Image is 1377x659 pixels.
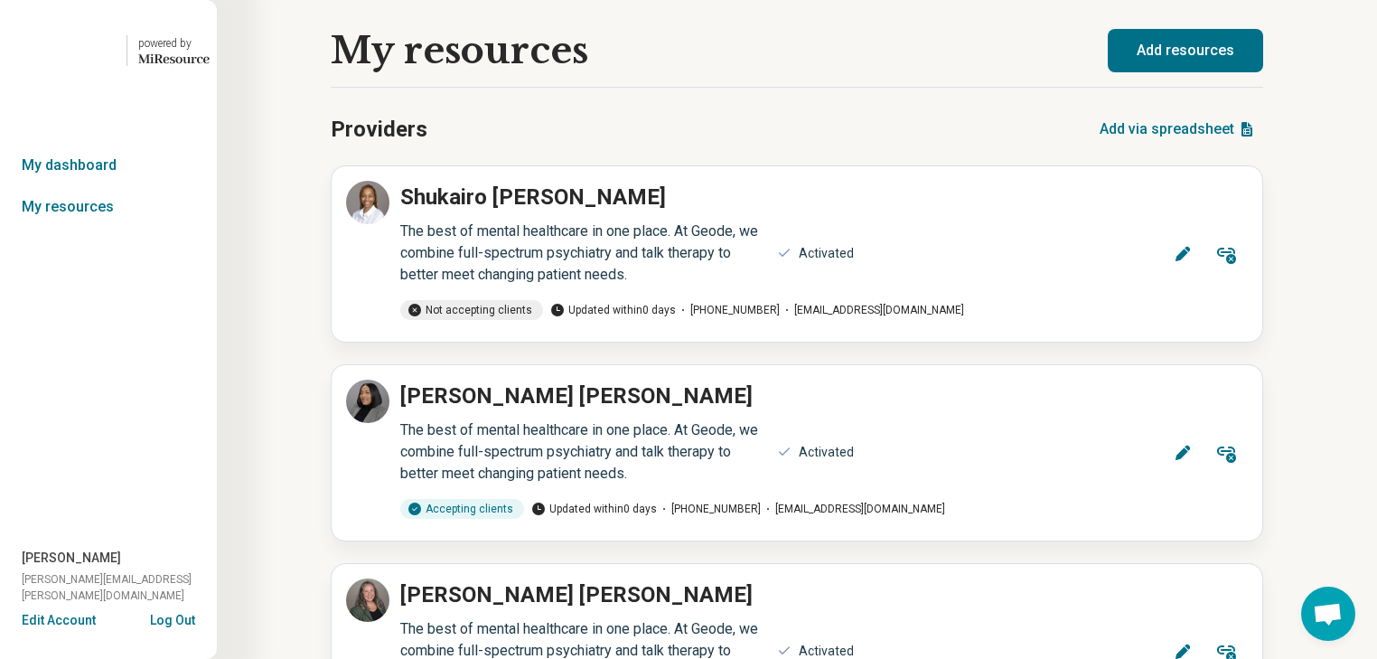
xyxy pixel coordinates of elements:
div: Accepting clients [400,499,524,519]
p: Shukairo [PERSON_NAME] [400,181,666,213]
span: Updated within 0 days [550,302,676,318]
span: [EMAIL_ADDRESS][DOMAIN_NAME] [761,501,945,517]
span: [PHONE_NUMBER] [657,501,761,517]
span: [PERSON_NAME] [22,549,121,568]
h2: Providers [331,113,427,146]
div: Activated [799,244,854,263]
button: Add resources [1108,29,1263,72]
h1: My resources [331,30,588,71]
img: Geode Health [7,29,116,72]
button: Edit Account [22,611,96,630]
div: The best of mental healthcare in one place. At Geode, we combine full-spectrum psychiatry and tal... [400,419,766,485]
span: [PHONE_NUMBER] [676,302,780,318]
p: [PERSON_NAME] [PERSON_NAME] [400,579,753,611]
div: The best of mental healthcare in one place. At Geode, we combine full-spectrum psychiatry and tal... [400,221,766,286]
span: [EMAIL_ADDRESS][DOMAIN_NAME] [780,302,964,318]
div: powered by [138,35,210,52]
button: Add via spreadsheet [1092,108,1263,151]
span: Updated within 0 days [531,501,657,517]
a: Geode Healthpowered by [7,29,210,72]
div: Not accepting clients [400,300,543,320]
div: Open chat [1301,587,1355,641]
p: [PERSON_NAME] [PERSON_NAME] [400,380,753,412]
span: [PERSON_NAME][EMAIL_ADDRESS][PERSON_NAME][DOMAIN_NAME] [22,571,217,604]
div: Activated [799,443,854,462]
button: Log Out [150,611,195,626]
